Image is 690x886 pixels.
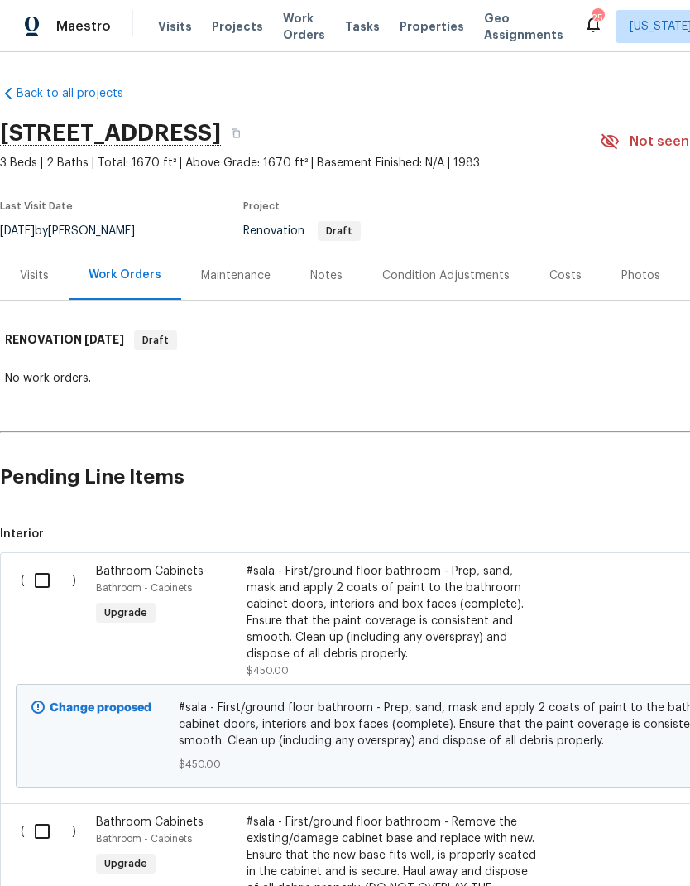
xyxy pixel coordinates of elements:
[84,334,124,345] span: [DATE]
[56,18,111,35] span: Maestro
[592,10,603,26] div: 25
[221,118,251,148] button: Copy Address
[96,816,204,828] span: Bathroom Cabinets
[5,330,124,350] h6: RENOVATION
[243,225,361,237] span: Renovation
[345,21,380,32] span: Tasks
[549,267,582,284] div: Costs
[247,666,289,676] span: $450.00
[621,267,660,284] div: Photos
[89,267,161,283] div: Work Orders
[136,332,175,349] span: Draft
[319,226,359,236] span: Draft
[247,563,538,662] div: #sala - First/ground floor bathroom - Prep, sand, mask and apply 2 coats of paint to the bathroom...
[484,10,563,43] span: Geo Assignments
[98,855,154,872] span: Upgrade
[382,267,510,284] div: Condition Adjustments
[243,201,280,211] span: Project
[201,267,271,284] div: Maintenance
[98,604,154,621] span: Upgrade
[283,10,325,43] span: Work Orders
[310,267,343,284] div: Notes
[212,18,263,35] span: Projects
[16,558,91,684] div: ( )
[158,18,192,35] span: Visits
[20,267,49,284] div: Visits
[96,583,192,593] span: Bathroom - Cabinets
[400,18,464,35] span: Properties
[50,702,151,714] b: Change proposed
[96,834,192,844] span: Bathroom - Cabinets
[96,566,204,577] span: Bathroom Cabinets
